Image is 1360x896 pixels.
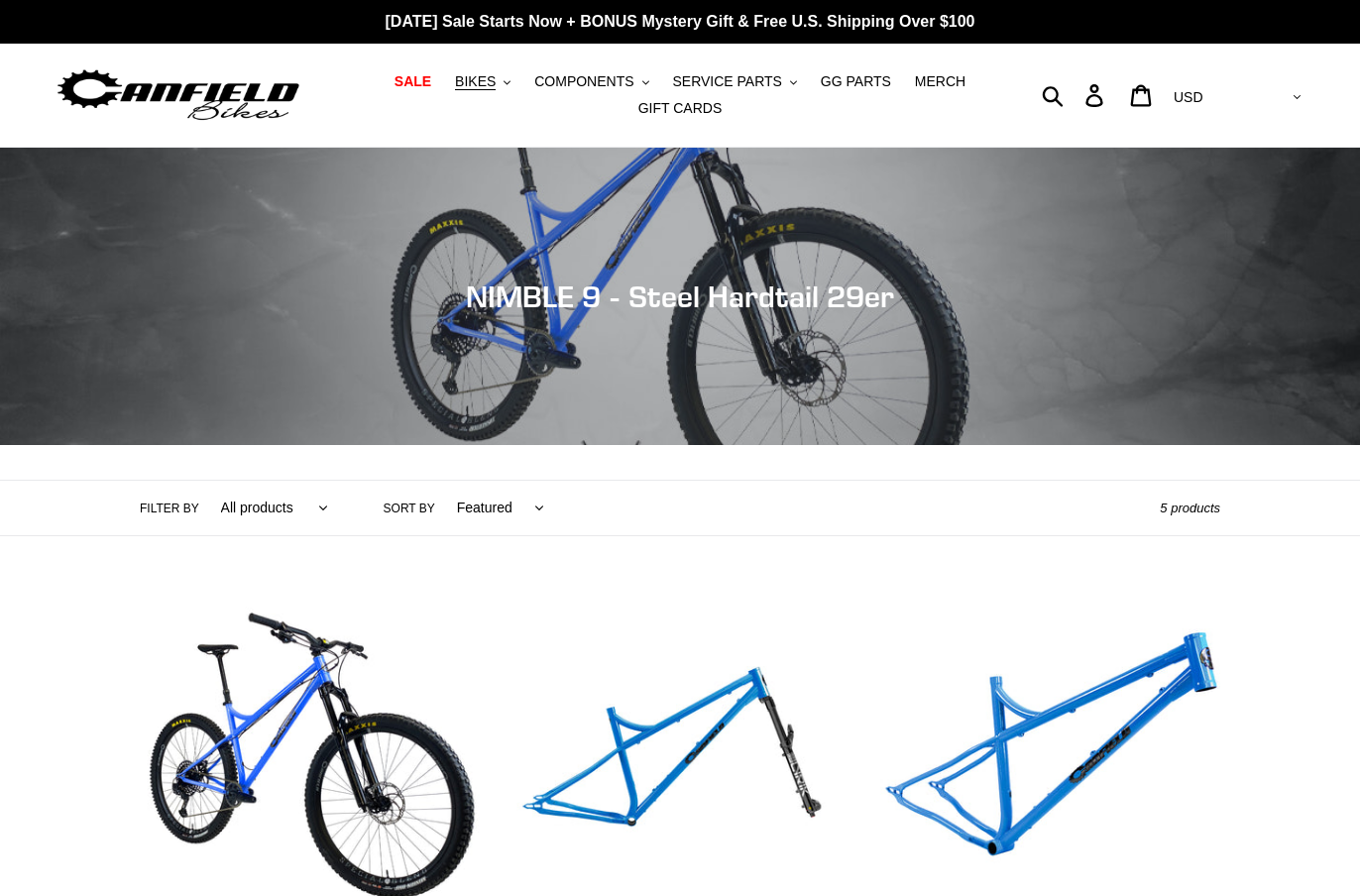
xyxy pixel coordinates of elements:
[821,73,891,90] span: GG PARTS
[55,64,302,127] img: Canfield Bikes
[455,73,496,90] span: BIKES
[384,500,435,517] label: Sort by
[534,73,633,90] span: COMPONENTS
[905,68,975,95] a: MERCH
[524,68,658,95] button: COMPONENTS
[445,68,520,95] button: BIKES
[395,73,431,90] span: SALE
[385,68,441,95] a: SALE
[1160,501,1220,515] span: 5 products
[915,73,965,90] span: MERCH
[811,68,901,95] a: GG PARTS
[628,95,733,122] a: GIFT CARDS
[140,500,199,517] label: Filter by
[662,68,806,95] button: SERVICE PARTS
[638,100,723,117] span: GIFT CARDS
[466,279,894,314] span: NIMBLE 9 - Steel Hardtail 29er
[672,73,781,90] span: SERVICE PARTS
